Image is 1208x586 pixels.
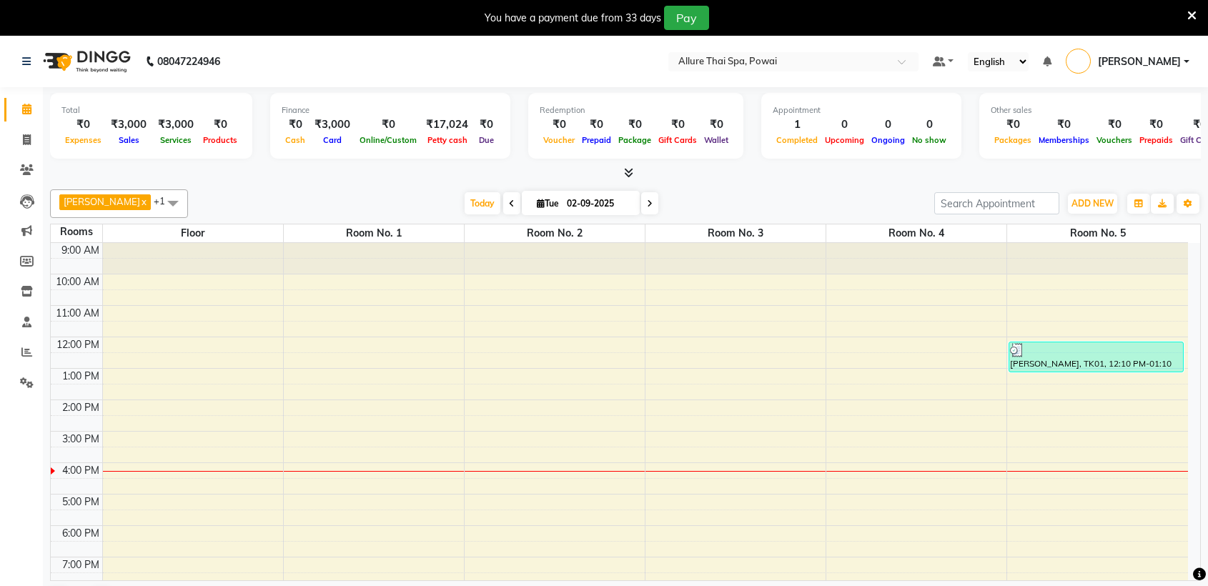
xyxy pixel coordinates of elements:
div: Finance [282,104,499,116]
div: ₹0 [282,116,309,133]
div: ₹0 [540,116,578,133]
span: Room No. 1 [284,224,464,242]
span: Products [199,135,241,145]
div: ₹0 [578,116,615,133]
div: 0 [868,116,909,133]
span: Vouchers [1093,135,1136,145]
span: Prepaid [578,135,615,145]
span: Prepaids [1136,135,1177,145]
div: 3:00 PM [59,432,102,447]
span: Sales [115,135,143,145]
span: Room No. 3 [645,224,826,242]
span: Gift Cards [655,135,700,145]
div: Rooms [51,224,102,239]
div: ₹3,000 [309,116,356,133]
div: 0 [821,116,868,133]
div: 5:00 PM [59,495,102,510]
div: 0 [909,116,950,133]
span: Petty cash [424,135,471,145]
span: Room No. 4 [826,224,1006,242]
div: ₹0 [199,116,241,133]
span: Room No. 2 [465,224,645,242]
span: Due [475,135,497,145]
div: Appointment [773,104,950,116]
div: ₹0 [474,116,499,133]
span: +1 [154,195,176,207]
span: Wallet [700,135,732,145]
div: 1 [773,116,821,133]
div: ₹0 [700,116,732,133]
span: Upcoming [821,135,868,145]
span: Tue [533,198,563,209]
button: ADD NEW [1068,194,1117,214]
div: ₹0 [1093,116,1136,133]
div: 12:00 PM [54,337,102,352]
span: Ongoing [868,135,909,145]
div: ₹0 [1035,116,1093,133]
span: Floor [103,224,283,242]
div: ₹0 [61,116,105,133]
div: 9:00 AM [59,243,102,258]
div: ₹0 [356,116,420,133]
div: 6:00 PM [59,526,102,541]
div: 10:00 AM [53,274,102,289]
span: Cash [282,135,309,145]
span: Completed [773,135,821,145]
input: 2025-09-02 [563,193,634,214]
div: Total [61,104,241,116]
span: Package [615,135,655,145]
span: ADD NEW [1071,198,1114,209]
span: Voucher [540,135,578,145]
div: ₹0 [991,116,1035,133]
span: [PERSON_NAME] [1098,54,1181,69]
div: Redemption [540,104,732,116]
span: Card [320,135,345,145]
div: ₹3,000 [152,116,199,133]
div: 2:00 PM [59,400,102,415]
div: 1:00 PM [59,369,102,384]
img: Prashant Mistry [1066,49,1091,74]
div: 4:00 PM [59,463,102,478]
span: Expenses [61,135,105,145]
div: 7:00 PM [59,557,102,572]
input: Search Appointment [934,192,1059,214]
div: 11:00 AM [53,306,102,321]
a: x [140,196,147,207]
button: Pay [664,6,709,30]
span: Online/Custom [356,135,420,145]
span: [PERSON_NAME] [64,196,140,207]
span: Services [157,135,195,145]
div: ₹0 [615,116,655,133]
span: Packages [991,135,1035,145]
div: ₹17,024 [420,116,474,133]
img: logo [36,41,134,81]
div: [PERSON_NAME], TK01, 12:10 PM-01:10 PM, Thai Dry Massage 60 mins [1009,342,1182,372]
span: Memberships [1035,135,1093,145]
div: ₹0 [1136,116,1177,133]
div: ₹3,000 [105,116,152,133]
span: Room No. 5 [1007,224,1188,242]
div: You have a payment due from 33 days [485,11,661,26]
div: ₹0 [655,116,700,133]
span: No show [909,135,950,145]
span: Today [465,192,500,214]
b: 08047224946 [157,41,220,81]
